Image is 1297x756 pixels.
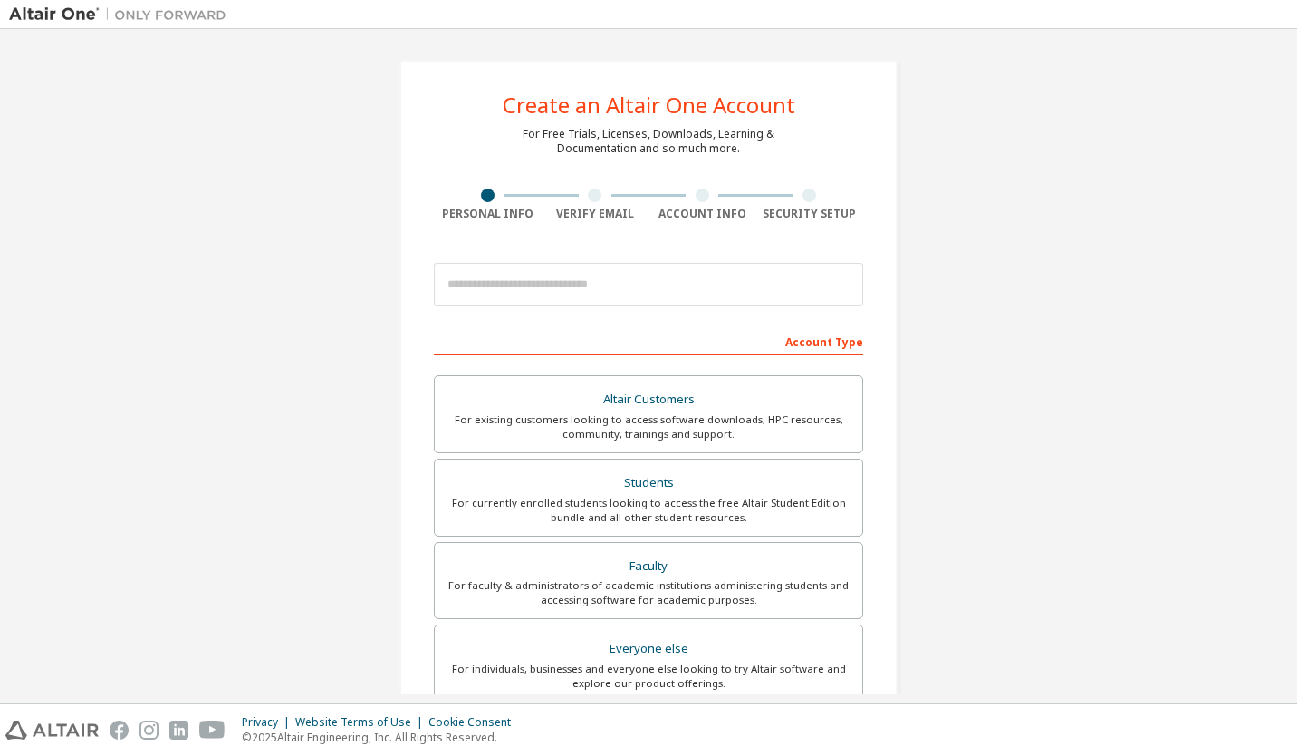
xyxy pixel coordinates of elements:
[110,721,129,740] img: facebook.svg
[242,715,295,730] div: Privacy
[446,387,851,412] div: Altair Customers
[434,207,542,221] div: Personal Info
[446,412,851,441] div: For existing customers looking to access software downloads, HPC resources, community, trainings ...
[9,5,235,24] img: Altair One
[428,715,522,730] div: Cookie Consent
[756,207,864,221] div: Security Setup
[446,636,851,662] div: Everyone else
[523,127,774,156] div: For Free Trials, Licenses, Downloads, Learning & Documentation and so much more.
[434,326,863,355] div: Account Type
[446,554,851,579] div: Faculty
[648,207,756,221] div: Account Info
[199,721,226,740] img: youtube.svg
[446,578,851,607] div: For faculty & administrators of academic institutions administering students and accessing softwa...
[5,721,99,740] img: altair_logo.svg
[542,207,649,221] div: Verify Email
[446,470,851,496] div: Students
[446,496,851,525] div: For currently enrolled students looking to access the free Altair Student Edition bundle and all ...
[295,715,428,730] div: Website Terms of Use
[139,721,159,740] img: instagram.svg
[446,662,851,691] div: For individuals, businesses and everyone else looking to try Altair software and explore our prod...
[169,721,188,740] img: linkedin.svg
[503,94,795,116] div: Create an Altair One Account
[242,730,522,745] p: © 2025 Altair Engineering, Inc. All Rights Reserved.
